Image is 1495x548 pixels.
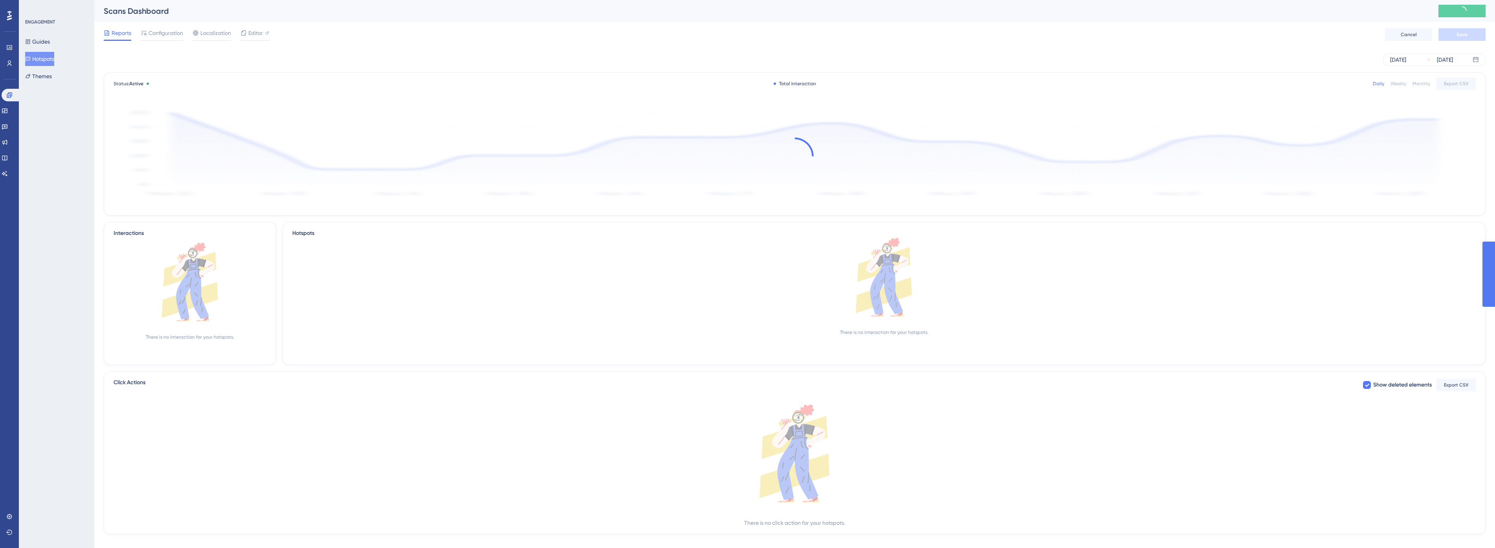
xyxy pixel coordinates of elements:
[292,229,1476,238] div: Hotspots
[25,52,54,66] button: Hotspots
[1412,81,1430,87] div: Monthly
[200,28,231,38] span: Localization
[840,329,928,335] div: There is no interaction for your hotspots.
[1390,81,1406,87] div: Weekly
[112,28,131,38] span: Reports
[1456,31,1467,38] span: Save
[1444,382,1469,388] span: Export CSV
[1436,379,1476,391] button: Export CSV
[114,81,143,87] span: Status:
[1438,28,1486,41] button: Save
[114,229,144,238] div: Interactions
[25,35,50,49] button: Guides
[129,81,143,86] span: Active
[1390,55,1406,64] div: [DATE]
[146,334,234,340] div: There is no interaction for your hotspots.
[104,5,1419,16] div: Scans Dashboard
[1373,380,1432,390] span: Show deleted elements
[744,518,845,528] div: There is no click action for your hotspots.
[149,28,183,38] span: Configuration
[1385,28,1432,41] button: Cancel
[774,81,816,87] div: Total Interaction
[25,69,52,83] button: Themes
[1436,77,1476,90] button: Export CSV
[114,378,145,392] span: Click Actions
[1373,81,1384,87] div: Daily
[1437,55,1453,64] div: [DATE]
[1401,31,1417,38] span: Cancel
[25,19,55,25] div: ENGAGEMENT
[1462,517,1486,541] iframe: UserGuiding AI Assistant Launcher
[248,28,263,38] span: Editor
[1444,81,1469,87] span: Export CSV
